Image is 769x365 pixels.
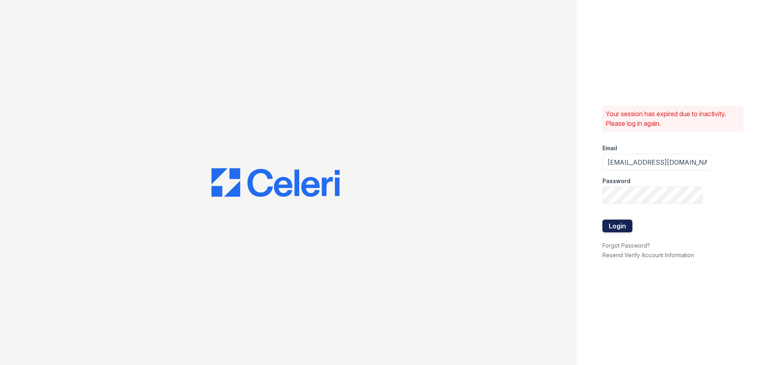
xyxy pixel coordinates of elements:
[602,177,630,185] label: Password
[602,242,650,249] a: Forgot Password?
[602,220,632,232] button: Login
[606,109,740,128] p: Your session has expired due to inactivity. Please log in again.
[602,252,694,258] a: Resend Verify Account Information
[211,168,340,197] img: CE_Logo_Blue-a8612792a0a2168367f1c8372b55b34899dd931a85d93a1a3d3e32e68fde9ad4.png
[602,144,617,152] label: Email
